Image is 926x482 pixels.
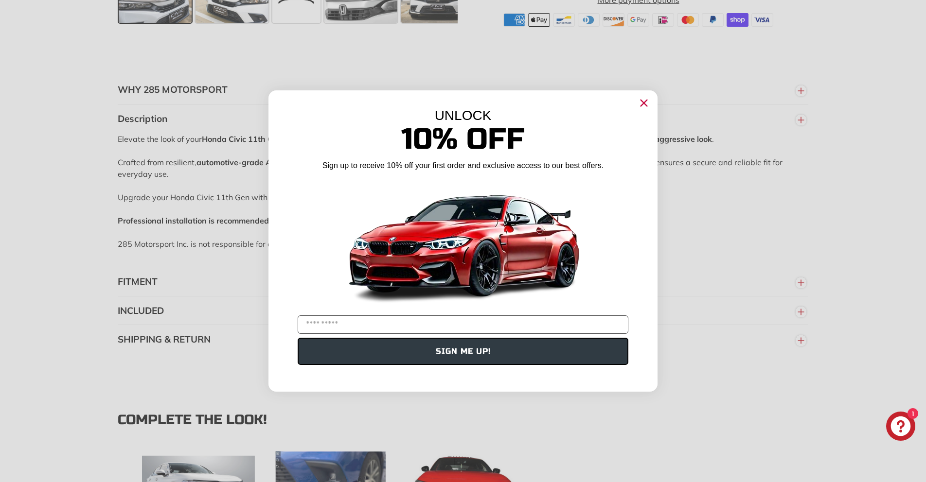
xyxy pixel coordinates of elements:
span: UNLOCK [435,108,492,123]
button: SIGN ME UP! [298,338,628,365]
inbox-online-store-chat: Shopify online store chat [883,412,918,443]
span: 10% Off [401,121,525,157]
input: YOUR EMAIL [298,315,628,334]
span: Sign up to receive 10% off your first order and exclusive access to our best offers. [322,161,604,170]
button: Close dialog [636,95,652,111]
img: Banner showing BMW 4 Series Body kit [341,175,585,311]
